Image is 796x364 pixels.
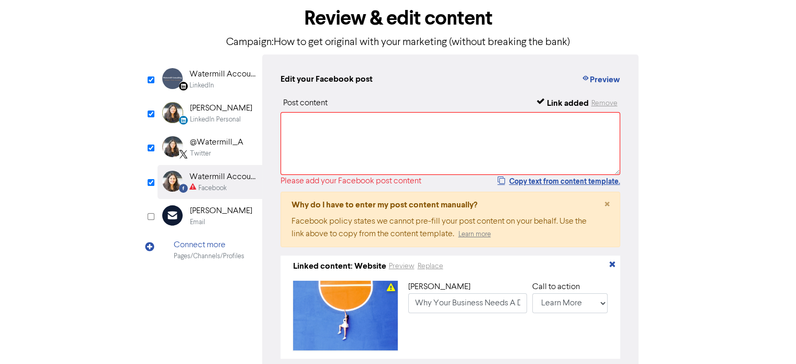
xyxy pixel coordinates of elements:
div: Connect morePages/Channels/Profiles [158,233,262,267]
div: Twitter [190,149,211,159]
div: [PERSON_NAME] [408,281,527,293]
div: LinkedinPersonal [PERSON_NAME]LinkedIn Personal [158,96,262,130]
button: Copy text from content template. [497,175,620,187]
div: Facebook Watermill Accounting LimitedFacebook [158,165,262,199]
div: Twitter@Watermill_ATwitter [158,130,262,164]
div: Watermill Accounting [189,68,256,81]
div: @Watermill_A [190,136,243,149]
button: Preview [388,260,415,272]
img: LinkedinPersonal [162,102,183,123]
img: Twitter [162,136,183,157]
div: Please add your Facebook post content [281,175,421,187]
div: Linkedin Watermill AccountingLinkedIn [158,62,262,96]
button: Preview [580,73,620,86]
div: [PERSON_NAME] [190,205,252,217]
div: Connect more [174,239,244,251]
img: 4zdUPjPNxgCghEuuLzuVJm-pexels-harrison-haines-5467332.jpg [293,281,398,350]
button: Close [593,192,620,217]
p: Campaign: How to get original with your marketing (without breaking the bank) [158,35,639,50]
button: Remove [590,97,618,109]
a: Preview [388,262,415,270]
a: Learn more [458,231,491,238]
h1: Review & edit content [158,6,639,30]
div: Post content [283,97,328,109]
div: Edit your Facebook post [281,73,373,86]
button: Replace [417,260,444,272]
span: × [604,197,609,213]
iframe: Chat Widget [744,314,796,364]
div: Watermill Accounting Limited [189,171,256,183]
div: [PERSON_NAME] [190,102,252,115]
div: Facebook policy states we cannot pre-fill your post content on your behalf. Use the link above to... [292,215,587,240]
img: Linkedin [162,68,183,89]
div: [PERSON_NAME]Email [158,199,262,233]
div: Email [190,217,205,227]
img: Facebook [162,171,183,192]
div: LinkedIn Personal [190,115,241,125]
div: Pages/Channels/Profiles [174,251,244,261]
div: Why do I have to enter my post content manually? [292,198,587,211]
div: Call to action [532,281,608,293]
div: Facebook [198,183,227,193]
div: Link added [546,97,588,109]
div: LinkedIn [189,81,214,91]
div: Linked content: Website [293,260,386,272]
